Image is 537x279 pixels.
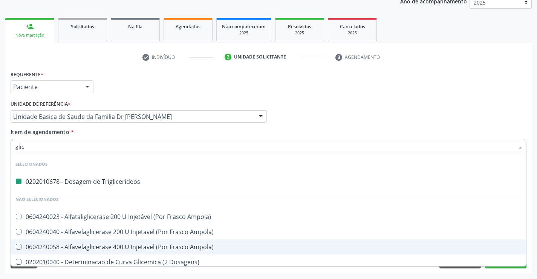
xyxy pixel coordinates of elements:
div: person_add [26,22,34,31]
div: 0604240023 - Alfataliglicerase 200 U Injetável (Por Frasco Ampola) [15,214,522,220]
span: Paciente [13,83,78,91]
div: 0604240058 - Alfavelaglicerase 400 U Injetavel (Por Frasco Ampola) [15,244,522,250]
div: 2025 [281,30,318,36]
div: 2025 [222,30,266,36]
div: 0202010040 - Determinacao de Curva Glicemica (2 Dosagens) [15,259,522,265]
span: Resolvidos [288,23,311,30]
input: Buscar por procedimentos [15,139,514,154]
label: Unidade de referência [11,99,70,110]
div: 0604240040 - Alfavelaglicerase 200 U Injetavel (Por Frasco Ampola) [15,229,522,235]
span: Agendados [176,23,200,30]
span: Não compareceram [222,23,266,30]
span: Cancelados [340,23,365,30]
span: Item de agendamento [11,128,69,136]
span: Solicitados [71,23,94,30]
span: Unidade Basica de Saude da Familia Dr [PERSON_NAME] [13,113,251,120]
label: Requerente [11,69,43,80]
div: 0202010678 - Dosagem de Triglicerideos [15,179,522,185]
div: 2025 [334,30,371,36]
div: Nova marcação [11,32,49,38]
div: 2 [225,54,231,60]
div: Unidade solicitante [234,54,286,60]
span: Na fila [128,23,142,30]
